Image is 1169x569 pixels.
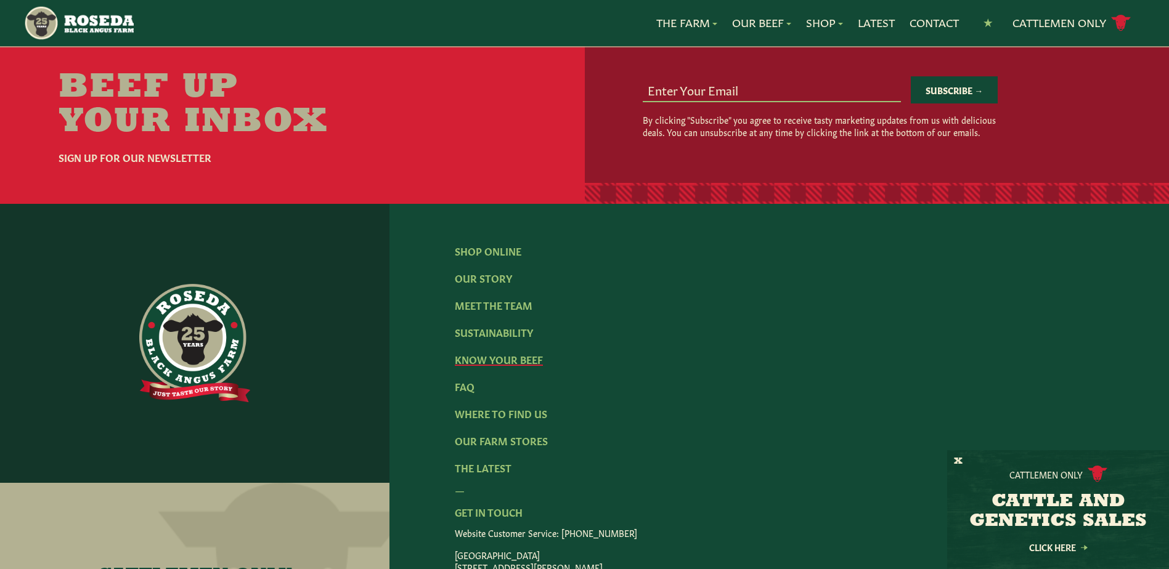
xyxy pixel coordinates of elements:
[1088,466,1107,482] img: cattle-icon.svg
[455,271,512,284] a: Our Story
[806,15,843,31] a: Shop
[732,15,791,31] a: Our Beef
[1009,468,1083,480] p: Cattlemen Only
[1003,543,1114,551] a: Click Here
[858,15,895,31] a: Latest
[656,15,717,31] a: The Farm
[643,78,901,101] input: Enter Your Email
[455,325,533,339] a: Sustainability
[23,5,134,41] img: https://roseda.com/wp-content/uploads/2021/05/roseda-25-header.png
[910,15,959,31] a: Contact
[643,113,998,138] p: By clicking "Subscribe" you agree to receive tasty marketing updates from us with delicious deals...
[59,150,374,164] h6: Sign Up For Our Newsletter
[455,352,543,366] a: Know Your Beef
[455,527,1104,539] p: Website Customer Service: [PHONE_NUMBER]
[455,406,547,420] a: Where To Find Us
[59,71,374,140] h2: Beef Up Your Inbox
[1012,12,1131,34] a: Cattlemen Only
[911,76,998,103] button: Subscribe →
[139,284,250,402] img: https://roseda.com/wp-content/uploads/2021/06/roseda-25-full@2x.png
[954,455,963,468] button: X
[455,379,475,393] a: FAQ
[455,244,521,257] a: Shop Online
[963,492,1154,531] h3: CATTLE AND GENETICS SALES
[455,298,532,312] a: Meet The Team
[455,461,511,474] a: The Latest
[455,482,1104,497] div: —
[455,434,548,447] a: Our Farm Stores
